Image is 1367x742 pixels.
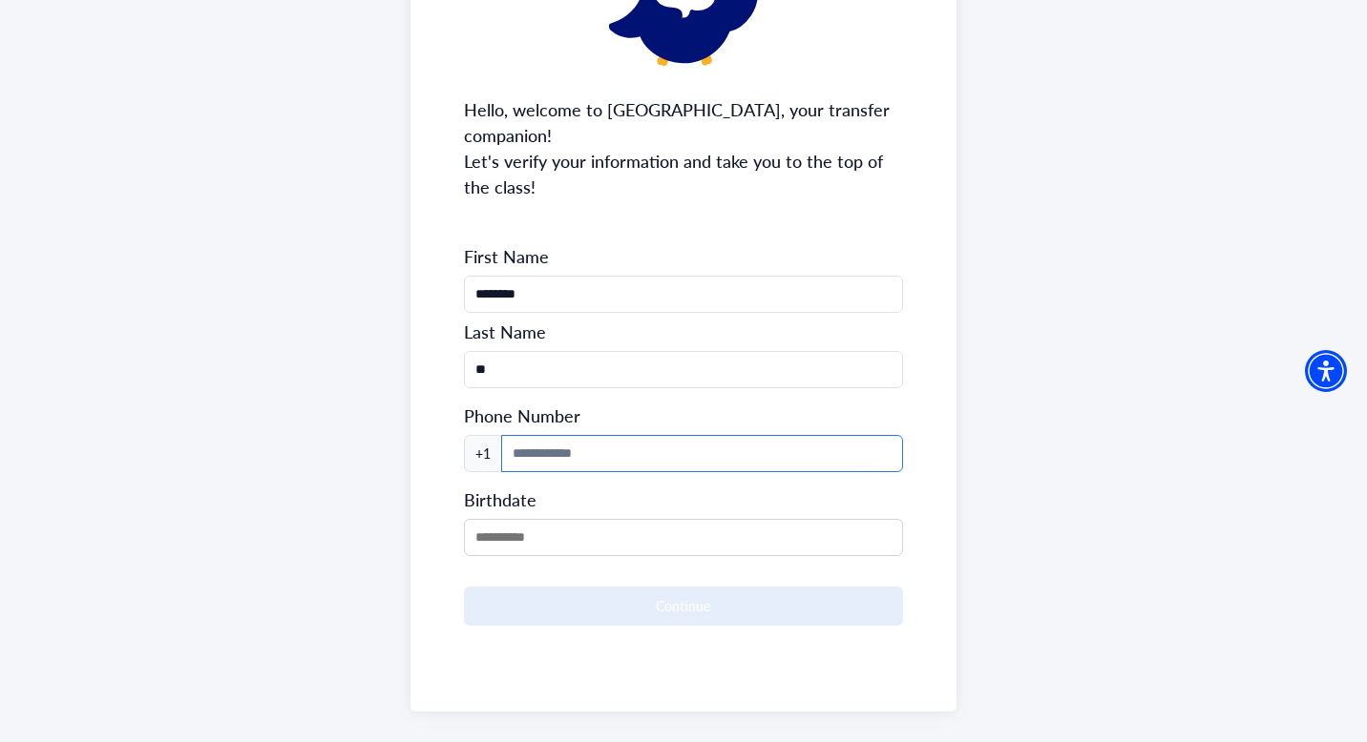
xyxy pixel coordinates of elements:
[464,245,904,268] span: First Name
[464,96,904,199] span: Hello, welcome to [GEOGRAPHIC_DATA], your transfer companion! Let's verify your information and t...
[464,435,502,472] span: +1
[464,519,904,556] input: MM/DD/YYYY
[464,320,904,343] span: Last Name
[464,487,536,511] span: Birthdate
[464,276,904,313] input: Phone Number
[464,404,580,427] label: Phone Number
[1305,350,1347,392] div: Accessibility Menu
[464,351,904,388] input: Phone Number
